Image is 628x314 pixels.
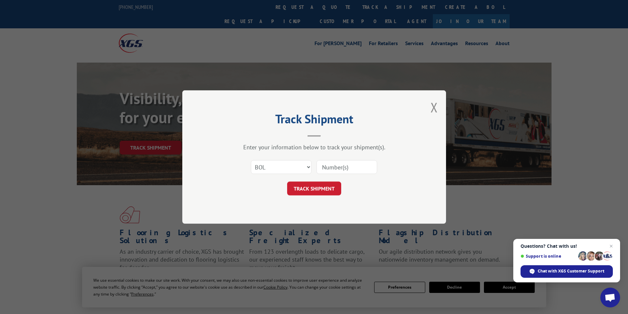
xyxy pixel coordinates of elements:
[316,160,377,174] input: Number(s)
[287,182,341,195] button: TRACK SHIPMENT
[521,243,613,249] span: Questions? Chat with us!
[538,268,604,274] span: Chat with XGS Customer Support
[521,254,576,259] span: Support is online
[431,99,438,116] button: Close modal
[600,288,620,307] a: Open chat
[215,114,413,127] h2: Track Shipment
[521,265,613,278] span: Chat with XGS Customer Support
[215,143,413,151] div: Enter your information below to track your shipment(s).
